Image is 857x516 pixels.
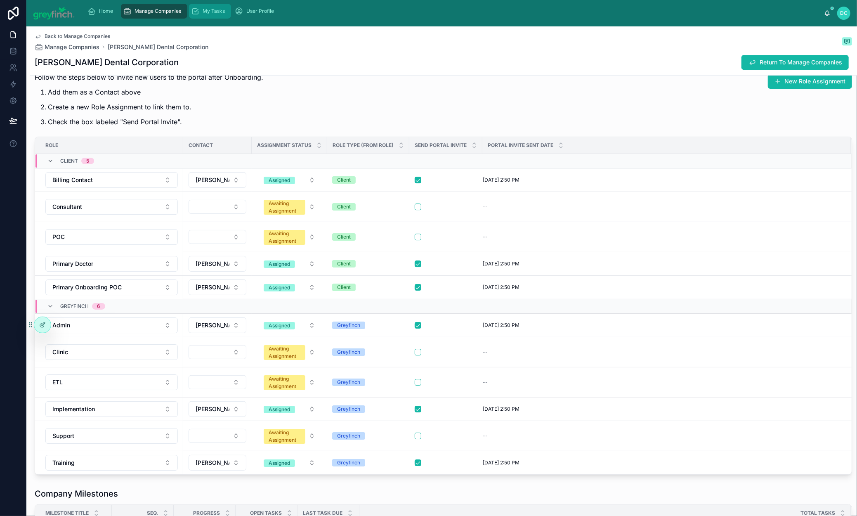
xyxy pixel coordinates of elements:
[189,317,246,333] button: Select Button
[760,58,842,66] span: Return To Manage Companies
[257,173,322,187] button: Select Button
[337,284,351,291] div: Client
[269,429,300,444] div: Awaiting Assignment
[48,87,331,97] p: Add them as a Contact above
[269,177,290,184] div: Assigned
[257,196,322,218] button: Select Button
[45,172,178,188] button: Select Button
[337,176,351,184] div: Client
[257,371,322,393] button: Select Button
[52,321,70,329] span: Admin
[483,322,519,329] span: [DATE] 2:50 PM
[269,459,290,467] div: Assigned
[52,348,68,356] span: Clinic
[45,229,178,245] button: Select Button
[45,344,178,360] button: Select Button
[52,283,122,291] span: Primary Onboarding POC
[257,280,322,295] button: Select Button
[483,284,519,291] span: [DATE] 2:50 PM
[33,7,75,20] img: App logo
[189,429,246,443] button: Select Button
[269,345,300,360] div: Awaiting Assignment
[269,230,300,245] div: Awaiting Assignment
[483,406,519,412] span: [DATE] 2:50 PM
[35,57,179,68] h1: [PERSON_NAME] Dental Corporation
[45,33,110,40] span: Back to Manage Companies
[189,256,246,272] button: Select Button
[189,200,246,214] button: Select Button
[108,43,208,51] a: [PERSON_NAME] Dental Corporation
[52,405,95,413] span: Implementation
[337,405,360,413] div: Greyfinch
[768,74,852,89] button: New Role Assignment
[52,176,93,184] span: Billing Contact
[35,33,110,40] a: Back to Manage Companies
[52,459,75,467] span: Training
[203,8,225,14] span: My Tasks
[52,233,65,241] span: POC
[35,43,99,51] a: Manage Companies
[483,204,488,210] span: --
[337,260,351,267] div: Client
[189,142,213,149] span: Contact
[483,433,488,439] span: --
[45,428,178,444] button: Select Button
[337,322,360,329] div: Greyfinch
[269,260,290,268] div: Assigned
[60,158,78,164] span: Client
[257,455,322,470] button: Select Button
[189,345,246,359] button: Select Button
[269,284,290,291] div: Assigned
[189,4,231,19] a: My Tasks
[247,8,274,14] span: User Profile
[196,405,229,413] span: [PERSON_NAME]
[189,279,246,295] button: Select Button
[35,72,331,82] p: Follow the steps below to invite new users to the portal after Onboarding.
[337,459,360,466] div: Greyfinch
[483,177,519,183] span: [DATE] 2:50 PM
[189,375,246,389] button: Select Button
[86,158,89,164] div: 5
[45,455,178,471] button: Select Button
[269,200,300,215] div: Awaiting Assignment
[45,279,178,295] button: Select Button
[337,348,360,356] div: Greyfinch
[257,226,322,248] button: Select Button
[257,318,322,333] button: Select Button
[81,2,824,20] div: scrollable content
[415,142,467,149] span: Send Portal Invite
[488,142,553,149] span: Portal Invite Sent Date
[840,10,848,17] span: DC
[269,375,300,390] div: Awaiting Assignment
[48,117,331,127] p: Check the box labeled "Send Portal Invite".
[52,378,63,386] span: ETL
[233,4,280,19] a: User Profile
[257,256,322,271] button: Select Button
[45,43,99,51] span: Manage Companies
[483,260,519,267] span: [DATE] 2:50 PM
[257,341,322,363] button: Select Button
[483,459,519,466] span: [DATE] 2:50 PM
[189,230,246,244] button: Select Button
[189,455,246,471] button: Select Button
[189,401,246,417] button: Select Button
[52,260,93,268] span: Primary Doctor
[60,303,89,310] span: Greyfinch
[45,317,178,333] button: Select Button
[97,303,100,310] div: 6
[45,401,178,417] button: Select Button
[269,322,290,329] div: Assigned
[196,283,229,291] span: [PERSON_NAME]
[196,176,229,184] span: [PERSON_NAME]
[45,199,178,215] button: Select Button
[483,349,488,355] span: --
[741,55,849,70] button: Return To Manage Companies
[45,256,178,272] button: Select Button
[52,432,74,440] span: Support
[269,406,290,413] div: Assigned
[196,260,229,268] span: [PERSON_NAME]
[85,4,119,19] a: Home
[135,8,182,14] span: Manage Companies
